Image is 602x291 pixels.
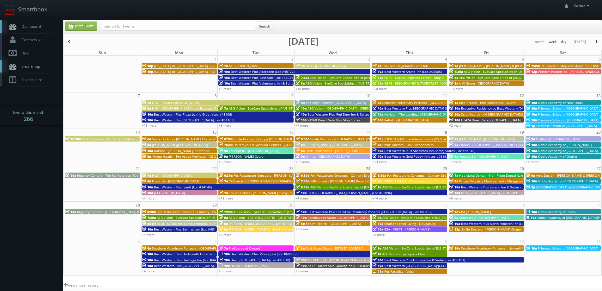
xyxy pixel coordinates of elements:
span: 9a [449,154,458,159]
span: *RESCHEDULING* BU #24319 Brookdale [GEOGRAPHIC_DATA] [307,258,401,262]
span: 10a [296,258,307,262]
span: 7:45a [526,64,540,68]
span: HGV - [GEOGRAPHIC_DATA] and Racquet Club [152,106,220,111]
span: Cirillas - [GEOGRAPHIC_DATA] [306,154,350,159]
span: 10a [65,173,76,178]
span: Dashboard [18,24,41,29]
span: 7a [219,191,228,195]
span: 10a [142,252,153,256]
span: 7a [219,106,228,111]
span: Fox Restaurant Concepts - Culinary Dropout - [GEOGRAPHIC_DATA] [310,173,410,178]
span: ESA - #9378 - [PERSON_NAME] [384,227,430,231]
span: 6:30a [373,173,386,178]
span: 10a [296,191,307,195]
span: [PERSON_NAME] - [PERSON_NAME] Columbus Circle [229,227,307,231]
span: 7:30a [142,215,156,220]
span: 6:30a [142,210,156,214]
a: +4 more [295,196,308,200]
span: Primrose School of [GEOGRAPHIC_DATA] [538,112,598,117]
span: [PERSON_NAME], [PERSON_NAME] & [PERSON_NAME], LLC - [GEOGRAPHIC_DATA] [459,64,581,68]
span: HGV - [GEOGRAPHIC_DATA] [306,64,346,68]
span: 8a [296,142,305,147]
span: 7a [219,246,228,250]
span: Concept3D - [GEOGRAPHIC_DATA] [229,149,279,153]
span: 10a [142,227,153,231]
a: +9 more [219,232,231,237]
span: 1a [449,100,458,105]
span: AEG Vision - EyeCare Specialties of [US_STATE] – EyeCare in [GEOGRAPHIC_DATA] [229,106,351,111]
span: Best Western Plus [GEOGRAPHIC_DATA] (Loc #64008) [384,106,465,111]
span: 8a [449,81,458,85]
a: +4 more [526,160,538,164]
span: [GEOGRAPHIC_DATA] [154,191,185,195]
span: [PERSON_NAME][GEOGRAPHIC_DATA] [459,137,515,141]
span: 7a [449,210,458,214]
span: Primrose School of [GEOGRAPHIC_DATA] [538,118,598,122]
span: 8a [296,246,305,250]
span: DuPont - [PERSON_NAME] Plantation [154,149,210,153]
span: Best Western [GEOGRAPHIC_DATA]/[GEOGRAPHIC_DATA] (Loc #05785) [384,263,490,268]
span: Heartland Dental - Trail Ridge Dental Care [459,173,524,178]
span: BU #[GEOGRAPHIC_DATA] [GEOGRAPHIC_DATA] [461,191,532,195]
span: [PERSON_NAME][GEOGRAPHIC_DATA] [306,142,362,147]
span: 10a [296,210,307,214]
span: 9a [296,154,305,159]
span: HGV - [GEOGRAPHIC_DATA] [152,173,192,178]
span: 10a [526,112,537,117]
span: Mon [175,50,183,55]
span: VA960 Direct Sale MainStay Suites [307,118,360,122]
span: Smile Doctors - [GEOGRAPHIC_DATA] [PERSON_NAME] Orthodontics [310,137,412,141]
span: 10a [526,154,537,159]
span: 11a [373,269,383,274]
span: 10a [449,221,460,226]
span: 10a [449,246,460,250]
img: smartbook-logo.png [5,5,15,15]
span: Primrose School of [GEOGRAPHIC_DATA] [538,246,598,250]
span: Regency Centers - The Marketplace (80099) [77,173,143,178]
span: AEG Vision - EyeCare Specialties of [US_STATE] – Drs. [PERSON_NAME] and [PERSON_NAME]-Ost and Ass... [382,185,569,189]
span: Wed [329,50,337,55]
span: Best Western Gold Poppy Inn (Loc #03153) [384,154,449,159]
span: HGV - Beachwoods Partial Reshoot [82,137,135,141]
span: 9a [296,100,305,105]
span: Regency Centers - [GEOGRAPHIC_DATA] (63020) [77,210,149,214]
span: 6a [142,137,151,141]
span: Best Western Plus Isanti (Loc #24145) [154,185,212,189]
span: 10a [526,179,537,183]
span: 10a [526,106,537,111]
span: 10a [373,118,383,122]
span: 10a [373,106,383,111]
span: 8:30a [296,185,309,189]
span: Best Western Plus Red Deer Inn & Suites (Loc #61062) [307,112,390,117]
span: CBRE - Capital Logistics Center - Bldg 6 [384,75,444,80]
span: 10a [219,81,230,85]
span: 7:30a [296,179,309,183]
span: ProSource of Oxnard [229,246,260,250]
a: +10 more [372,86,387,91]
span: Kiddie Academy of [GEOGRAPHIC_DATA] [538,179,598,183]
input: Search for Events [102,22,255,31]
span: 10a [526,210,537,214]
button: Search [255,22,274,31]
span: 10a [449,191,460,195]
span: ReBath - [GEOGRAPHIC_DATA] [384,118,429,122]
span: 10a [373,112,383,117]
span: 10a [296,215,307,220]
span: The Royal Sonesta [GEOGRAPHIC_DATA] [306,100,366,105]
span: 6:30a [219,137,233,141]
span: 10a [526,149,537,153]
span: Tue [252,50,259,55]
span: AEG Vision - EyeCare Specialties of [US_STATE] - Carolina Family Vision [459,75,566,80]
span: AEG Vision -EyeCare Specialties of [US_STATE] – Eyes On Sammamish [382,215,487,220]
span: 8a [142,221,151,226]
span: [US_STATE] de [GEOGRAPHIC_DATA] - [GEOGRAPHIC_DATA] [154,69,241,74]
span: 7a [449,173,458,178]
a: +13 more [142,123,156,128]
span: 8a [449,137,458,141]
a: +8 more [219,160,231,164]
span: 7:30a [219,210,233,214]
span: UT424 Direct Sale [GEOGRAPHIC_DATA] [461,118,520,122]
span: Best Western Plus Executive Residency Phoenix [GEOGRAPHIC_DATA] (Loc #03167) [307,210,432,214]
span: Forum Health - Pro Active Wellness - [GEOGRAPHIC_DATA] [152,154,240,159]
span: 10a [142,191,153,195]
